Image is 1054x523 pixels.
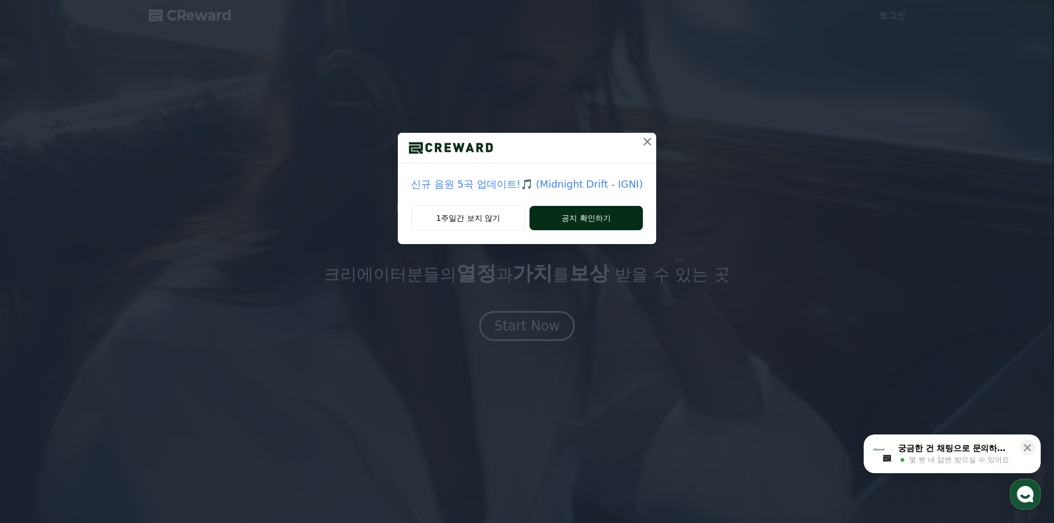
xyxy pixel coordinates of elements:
[171,367,184,376] span: 설정
[73,351,143,379] a: 대화
[3,351,73,379] a: 홈
[143,351,212,379] a: 설정
[101,368,115,377] span: 대화
[411,205,525,231] button: 1주일간 보지 않기
[411,177,643,192] a: 신규 음원 5곡 업데이트!🎵 (Midnight Drift - IGNI)
[398,139,504,156] img: logo
[35,367,41,376] span: 홈
[529,206,643,230] button: 공지 확인하기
